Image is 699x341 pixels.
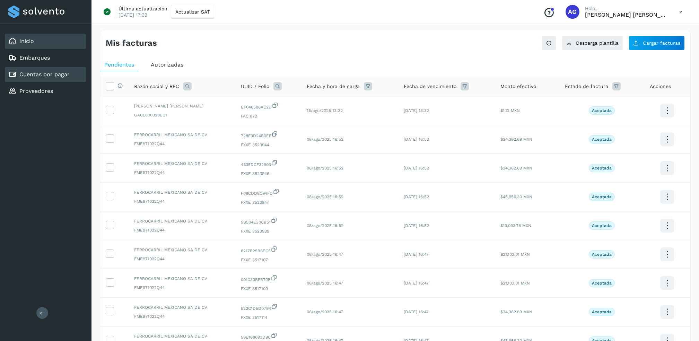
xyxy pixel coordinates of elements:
[404,108,429,113] span: [DATE] 13:32
[500,166,532,170] span: $34,382.69 MXN
[134,83,179,90] span: Razón social y RFC
[241,314,296,321] span: FXXE 3517114
[500,137,532,142] span: $34,382.69 MXN
[241,170,296,177] span: FXXE 3523946
[241,188,296,196] span: F08CDD8C94FD
[592,281,612,286] p: Aceptada
[241,217,296,225] span: 5B504E30CB51
[500,252,530,257] span: $21,103.01 MXN
[404,194,429,199] span: [DATE] 16:52
[307,83,360,90] span: Fecha y hora de carga
[562,36,623,50] button: Descarga plantilla
[585,6,668,11] p: Hola,
[307,166,343,170] span: 08/ago/2025 16:52
[106,38,157,48] h4: Mis facturas
[500,194,532,199] span: $45,956.30 MXN
[241,113,296,119] span: FAC 872
[5,67,86,82] div: Cuentas por pagar
[104,61,134,68] span: Pendientes
[307,194,343,199] span: 08/ago/2025 16:52
[119,12,147,18] p: [DATE] 17:33
[592,194,612,199] p: Aceptada
[171,5,214,19] button: Actualizar SAT
[134,141,230,147] span: FME971022Q44
[643,41,680,45] span: Cargar facturas
[629,36,685,50] button: Cargar facturas
[500,108,520,113] span: $1.12 MXN
[19,88,53,94] a: Proveedores
[134,333,230,339] span: FERROCARRIL MEXICANO SA DE CV
[650,83,671,90] span: Acciones
[134,304,230,311] span: FERROCARRIL MEXICANO SA DE CV
[241,142,296,148] span: FXXE 3523944
[241,246,296,254] span: 8217B25B6EC5
[151,61,183,68] span: Autorizadas
[307,108,343,113] span: 15/ago/2025 13:32
[175,9,210,14] span: Actualizar SAT
[404,309,429,314] span: [DATE] 16:47
[592,108,612,113] p: Aceptada
[404,281,429,286] span: [DATE] 16:47
[241,303,296,312] span: 523C1D5D0794
[585,11,668,18] p: Abigail Gonzalez Leon
[592,309,612,314] p: Aceptada
[241,83,269,90] span: UUID / Folio
[404,223,429,228] span: [DATE] 16:52
[307,223,343,228] span: 08/ago/2025 16:52
[565,83,608,90] span: Estado de factura
[500,281,530,286] span: $21,103.01 MXN
[592,137,612,142] p: Aceptada
[307,137,343,142] span: 08/ago/2025 16:52
[241,274,296,283] span: 091C33BFB70B
[241,257,296,263] span: FXXE 3517107
[134,313,230,320] span: FME971022Q44
[241,286,296,292] span: FXXE 3517109
[134,103,230,109] span: [PERSON_NAME] [PERSON_NAME]
[241,131,296,139] span: 728F3D24B0EF
[5,34,86,49] div: Inicio
[134,132,230,138] span: FERROCARRIL MEXICANO SA DE CV
[134,285,230,291] span: FME971022Q44
[576,41,619,45] span: Descarga plantilla
[5,84,86,99] div: Proveedores
[241,102,296,110] span: EF046588AC2D
[500,83,536,90] span: Monto efectivo
[5,50,86,65] div: Embarques
[134,198,230,204] span: FME971022Q44
[19,38,34,44] a: Inicio
[404,137,429,142] span: [DATE] 16:52
[241,228,296,234] span: FXXE 3523939
[241,159,296,168] span: 4835DCF32903
[241,199,296,206] span: FXXE 3523947
[404,166,429,170] span: [DATE] 16:52
[307,309,343,314] span: 08/ago/2025 16:47
[19,54,50,61] a: Embarques
[134,227,230,233] span: FME971022Q44
[134,256,230,262] span: FME971022Q44
[19,71,70,78] a: Cuentas por pagar
[134,160,230,167] span: FERROCARRIL MEXICANO SA DE CV
[134,218,230,224] span: FERROCARRIL MEXICANO SA DE CV
[134,112,230,118] span: GACL800328EC1
[592,223,612,228] p: Aceptada
[134,247,230,253] span: FERROCARRIL MEXICANO SA DE CV
[592,166,612,170] p: Aceptada
[134,276,230,282] span: FERROCARRIL MEXICANO SA DE CV
[592,252,612,257] p: Aceptada
[307,252,343,257] span: 08/ago/2025 16:47
[241,332,296,340] span: 50E168093D9C
[134,169,230,176] span: FME971022Q44
[500,223,531,228] span: $13,033.76 MXN
[500,309,532,314] span: $34,382.69 MXN
[119,6,167,12] p: Última actualización
[404,83,456,90] span: Fecha de vencimiento
[134,189,230,195] span: FERROCARRIL MEXICANO SA DE CV
[307,281,343,286] span: 08/ago/2025 16:47
[404,252,429,257] span: [DATE] 16:47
